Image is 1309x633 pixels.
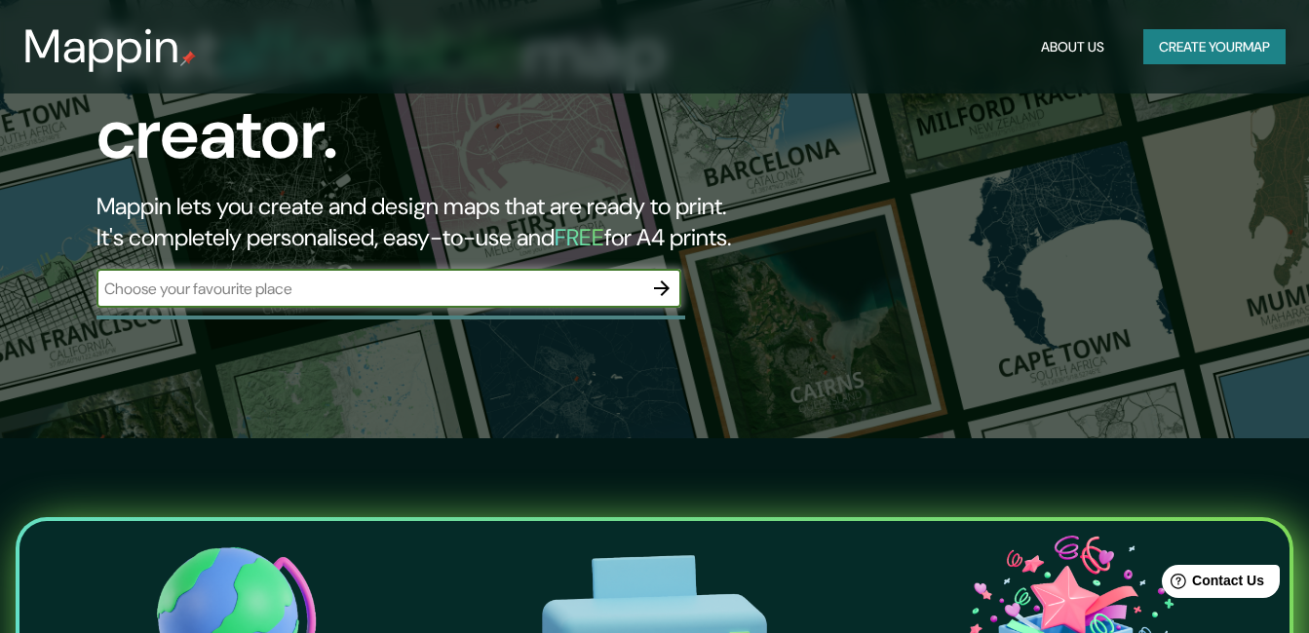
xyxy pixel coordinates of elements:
[96,278,642,300] input: Choose your favourite place
[96,191,751,253] h2: Mappin lets you create and design maps that are ready to print. It's completely personalised, eas...
[23,19,180,74] h3: Mappin
[555,222,604,252] h5: FREE
[1136,557,1288,612] iframe: Help widget launcher
[1033,29,1112,65] button: About Us
[180,51,196,66] img: mappin-pin
[1143,29,1286,65] button: Create yourmap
